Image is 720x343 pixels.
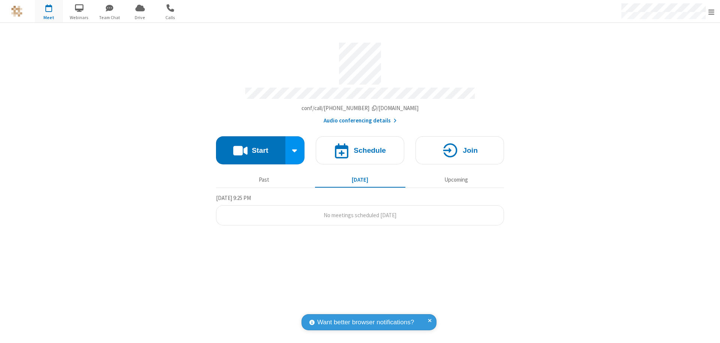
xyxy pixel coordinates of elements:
[65,14,93,21] span: Webinars
[411,173,501,187] button: Upcoming
[11,6,22,17] img: QA Selenium DO NOT DELETE OR CHANGE
[219,173,309,187] button: Past
[216,136,285,164] button: Start
[324,116,397,125] button: Audio conferencing details
[317,318,414,327] span: Want better browser notifications?
[216,194,251,201] span: [DATE] 9:25 PM
[301,104,419,112] span: Copy my meeting room link
[252,147,268,154] h4: Start
[216,37,504,125] section: Account details
[316,136,404,164] button: Schedule
[96,14,124,21] span: Team Chat
[315,173,405,187] button: [DATE]
[415,136,504,164] button: Join
[324,212,396,219] span: No meetings scheduled [DATE]
[216,194,504,226] section: Today's Meetings
[463,147,478,154] h4: Join
[35,14,63,21] span: Meet
[301,104,419,113] button: Copy my meeting room linkCopy my meeting room link
[156,14,184,21] span: Calls
[285,136,305,164] div: Start conference options
[354,147,386,154] h4: Schedule
[126,14,154,21] span: Drive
